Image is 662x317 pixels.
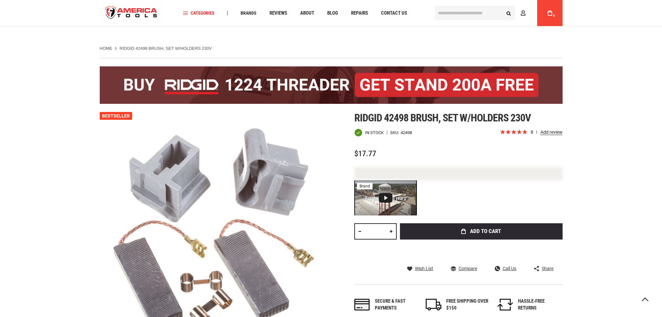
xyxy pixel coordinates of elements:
img: shipping [426,299,441,310]
span: Share [542,266,553,271]
span: Categories [183,11,214,15]
span: Wish List [415,266,433,271]
span: Contact Us [381,11,407,16]
strong: SKU [390,131,401,135]
div: FREE SHIPPING OVER $150 [446,298,489,312]
a: Home [100,46,112,51]
span: Repairs [351,11,368,16]
span: 0 [553,14,555,18]
a: Contact Us [378,9,410,18]
span: Reviews [270,11,287,16]
img: returns [497,299,513,310]
a: Wish List [407,266,433,271]
img: America Tools [100,1,163,25]
span: In stock [365,131,384,135]
button: Add to Cart [400,223,563,240]
a: Compare [451,266,477,271]
div: 42498 [401,131,412,135]
a: Brands [238,9,259,18]
img: payments [354,299,370,310]
span: 8 reviews [531,130,563,135]
div: HASSLE-FREE RETURNS [518,298,560,312]
span: $17.77 [354,149,376,158]
strong: RIDGID 42498 BRUSH, SET W/HOLDERS 230V [120,46,212,51]
span: Blog [327,11,338,16]
span: Ridgid 42498 brush, set w/holders 230v [354,112,531,124]
a: Call Us [495,266,516,271]
span: Brands [241,11,257,15]
a: Blog [324,9,341,18]
a: Repairs [348,9,371,18]
span: Add to Cart [470,228,501,234]
span: Rated 4.9 out of 5 stars 8 reviews [500,129,563,136]
span: About [300,11,314,16]
div: Availability [354,129,384,137]
button: Search [503,7,515,19]
span: Call Us [503,266,516,271]
a: Categories [180,9,217,18]
img: BOGO: Buy the RIDGID® 1224 Threader (26092), get the 92467 200A Stand FREE! [100,66,563,104]
a: Reviews [267,9,290,18]
a: About [297,9,317,18]
span: reviews [537,131,537,134]
span: Compare [459,266,477,271]
a: store logo [100,1,163,25]
div: Secure & fast payments [375,298,417,312]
